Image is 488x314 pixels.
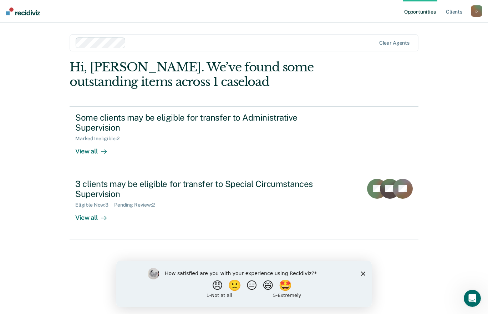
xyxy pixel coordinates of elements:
div: Pending Review : 2 [114,202,161,208]
div: Some clients may be eligible for transfer to Administrative Supervision [75,112,326,133]
iframe: Intercom live chat [464,290,481,307]
div: View all [75,208,115,222]
div: 3 clients may be eligible for transfer to Special Circumstances Supervision [75,179,326,199]
a: 3 clients may be eligible for transfer to Special Circumstances SupervisionEligible Now:3Pending ... [70,173,418,239]
div: Marked Ineligible : 2 [75,136,125,142]
iframe: Survey by Kim from Recidiviz [116,261,372,307]
button: p [471,5,482,17]
div: Clear agents [379,40,410,46]
img: Recidiviz [6,7,40,15]
div: Eligible Now : 3 [75,202,114,208]
div: Hi, [PERSON_NAME]. We’ve found some outstanding items across 1 caseload [70,60,349,89]
div: View all [75,142,115,156]
a: Some clients may be eligible for transfer to Administrative SupervisionMarked Ineligible:2View all [70,106,418,173]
